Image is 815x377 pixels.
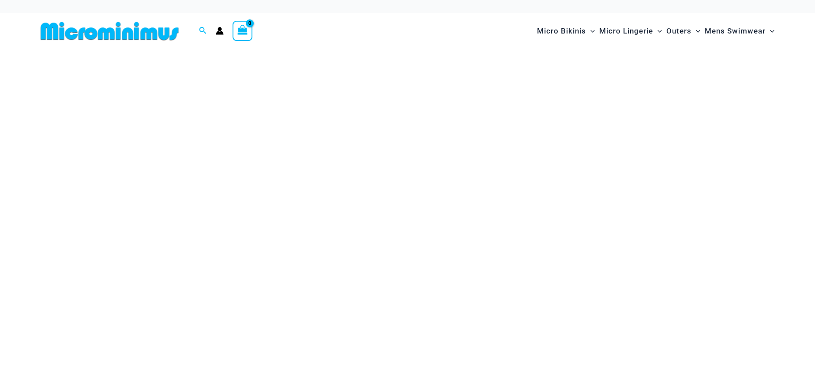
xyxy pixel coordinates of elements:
span: Micro Bikinis [537,20,586,42]
span: Micro Lingerie [599,20,653,42]
span: Menu Toggle [653,20,662,42]
span: Menu Toggle [586,20,595,42]
a: Account icon link [216,27,224,35]
a: Micro BikinisMenu ToggleMenu Toggle [535,18,597,45]
span: Menu Toggle [766,20,774,42]
img: MM SHOP LOGO FLAT [37,21,182,41]
a: Mens SwimwearMenu ToggleMenu Toggle [702,18,777,45]
nav: Site Navigation [533,16,778,46]
span: Mens Swimwear [705,20,766,42]
a: OutersMenu ToggleMenu Toggle [664,18,702,45]
span: Menu Toggle [691,20,700,42]
a: Search icon link [199,26,207,37]
a: Micro LingerieMenu ToggleMenu Toggle [597,18,664,45]
span: Outers [666,20,691,42]
a: View Shopping Cart, empty [233,21,253,41]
